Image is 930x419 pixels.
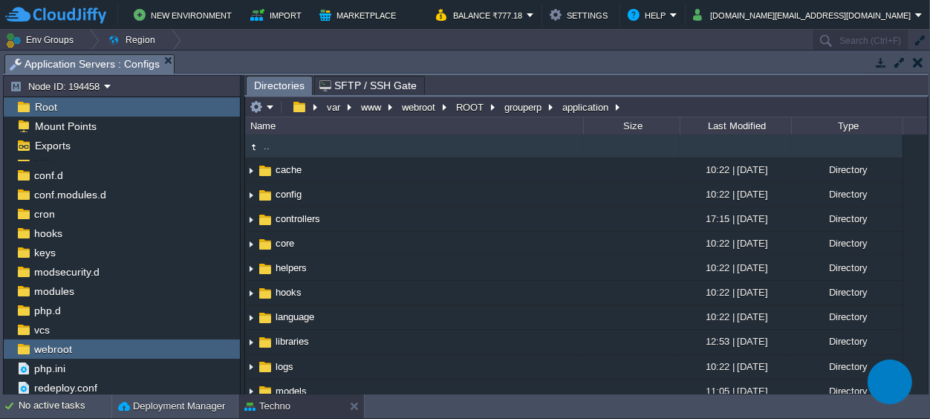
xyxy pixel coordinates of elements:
[32,100,59,114] a: Root
[273,188,304,201] a: config
[31,381,100,394] a: redeploy.conf
[791,232,903,255] div: Directory
[247,117,583,134] div: Name
[273,163,304,176] span: cache
[319,77,417,94] span: SFTP / SSH Gate
[680,158,791,181] div: 10:22 | [DATE]
[245,331,257,354] img: AMDAwAAAACH5BAEAAAAALAAAAAABAAEAAAICRAEAOw==
[273,335,311,348] a: libraries
[454,100,487,114] button: ROOT
[245,97,928,117] input: Click to enter the path
[325,100,344,114] button: var
[273,212,322,225] span: controllers
[680,380,791,403] div: 11:05 | [DATE]
[257,310,273,326] img: AMDAwAAAACH5BAEAAAAALAAAAAABAAEAAAICRAEAOw==
[273,286,304,299] a: hooks
[254,77,305,95] span: Directories
[5,30,79,51] button: Env Groups
[245,356,257,379] img: AMDAwAAAACH5BAEAAAAALAAAAAABAAEAAAICRAEAOw==
[31,246,58,259] a: keys
[791,380,903,403] div: Directory
[680,232,791,255] div: 10:22 | [DATE]
[31,188,108,201] a: conf.modules.d
[273,237,296,250] a: core
[245,380,257,403] img: AMDAwAAAACH5BAEAAAAALAAAAAABAAEAAAICRAEAOw==
[31,342,74,356] a: webroot
[680,256,791,279] div: 10:22 | [DATE]
[31,323,52,337] a: vcs
[680,281,791,304] div: 10:22 | [DATE]
[257,212,273,228] img: AMDAwAAAACH5BAEAAAAALAAAAAABAAEAAAICRAEAOw==
[31,207,57,221] span: cron
[31,169,65,182] a: conf.d
[680,183,791,206] div: 10:22 | [DATE]
[245,159,257,182] img: AMDAwAAAACH5BAEAAAAALAAAAAABAAEAAAICRAEAOw==
[245,233,257,256] img: AMDAwAAAACH5BAEAAAAALAAAAAABAAEAAAICRAEAOw==
[791,330,903,353] div: Directory
[31,265,102,279] a: modsecurity.d
[681,117,791,134] div: Last Modified
[32,139,73,152] a: Exports
[680,207,791,230] div: 17:15 | [DATE]
[32,120,99,133] a: Mount Points
[680,305,791,328] div: 10:22 | [DATE]
[560,100,612,114] button: application
[693,6,915,24] button: [DOMAIN_NAME][EMAIL_ADDRESS][DOMAIN_NAME]
[257,163,273,179] img: AMDAwAAAACH5BAEAAAAALAAAAAABAAEAAAICRAEAOw==
[31,285,77,298] a: modules
[400,100,439,114] button: webroot
[791,207,903,230] div: Directory
[118,399,225,414] button: Deployment Manager
[257,187,273,204] img: AMDAwAAAACH5BAEAAAAALAAAAAABAAEAAAICRAEAOw==
[250,6,306,24] button: Import
[245,282,257,305] img: AMDAwAAAACH5BAEAAAAALAAAAAABAAEAAAICRAEAOw==
[585,117,680,134] div: Size
[791,281,903,304] div: Directory
[245,139,261,155] img: AMDAwAAAACH5BAEAAAAALAAAAAABAAEAAAICRAEAOw==
[680,330,791,353] div: 12:53 | [DATE]
[257,236,273,253] img: AMDAwAAAACH5BAEAAAAALAAAAAABAAEAAAICRAEAOw==
[10,79,104,93] button: Node ID: 194458
[273,385,309,397] a: models
[791,183,903,206] div: Directory
[257,261,273,277] img: AMDAwAAAACH5BAEAAAAALAAAAAABAAEAAAICRAEAOw==
[359,100,385,114] button: www
[245,306,257,329] img: AMDAwAAAACH5BAEAAAAALAAAAAABAAEAAAICRAEAOw==
[868,360,915,404] iframe: chat widget
[273,311,316,323] a: language
[791,256,903,279] div: Directory
[245,208,257,231] img: AMDAwAAAACH5BAEAAAAALAAAAAABAAEAAAICRAEAOw==
[791,355,903,378] div: Directory
[31,304,63,317] a: php.d
[31,227,65,240] a: hooks
[19,394,111,418] div: No active tasks
[108,30,160,51] button: Region
[680,355,791,378] div: 10:22 | [DATE]
[261,140,272,152] a: ..
[245,183,257,207] img: AMDAwAAAACH5BAEAAAAALAAAAAABAAEAAAICRAEAOw==
[245,257,257,280] img: AMDAwAAAACH5BAEAAAAALAAAAAABAAEAAAICRAEAOw==
[273,262,309,274] a: helpers
[793,117,903,134] div: Type
[257,334,273,351] img: AMDAwAAAACH5BAEAAAAALAAAAAABAAEAAAICRAEAOw==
